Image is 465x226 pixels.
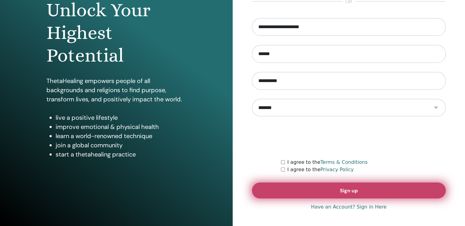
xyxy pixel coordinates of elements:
[56,131,186,141] li: learn a world-renowned technique
[56,122,186,131] li: improve emotional & physical health
[56,150,186,159] li: start a thetahealing practice
[56,141,186,150] li: join a global community
[46,76,186,104] p: ThetaHealing empowers people of all backgrounds and religions to find purpose, transform lives, a...
[320,167,354,172] a: Privacy Policy
[252,183,446,198] button: Sign up
[287,159,368,166] label: I agree to the
[340,187,358,194] span: Sign up
[302,126,395,149] iframe: reCAPTCHA
[287,166,354,173] label: I agree to the
[311,203,386,211] a: Have an Account? Sign in Here
[320,159,367,165] a: Terms & Conditions
[56,113,186,122] li: live a positive lifestyle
